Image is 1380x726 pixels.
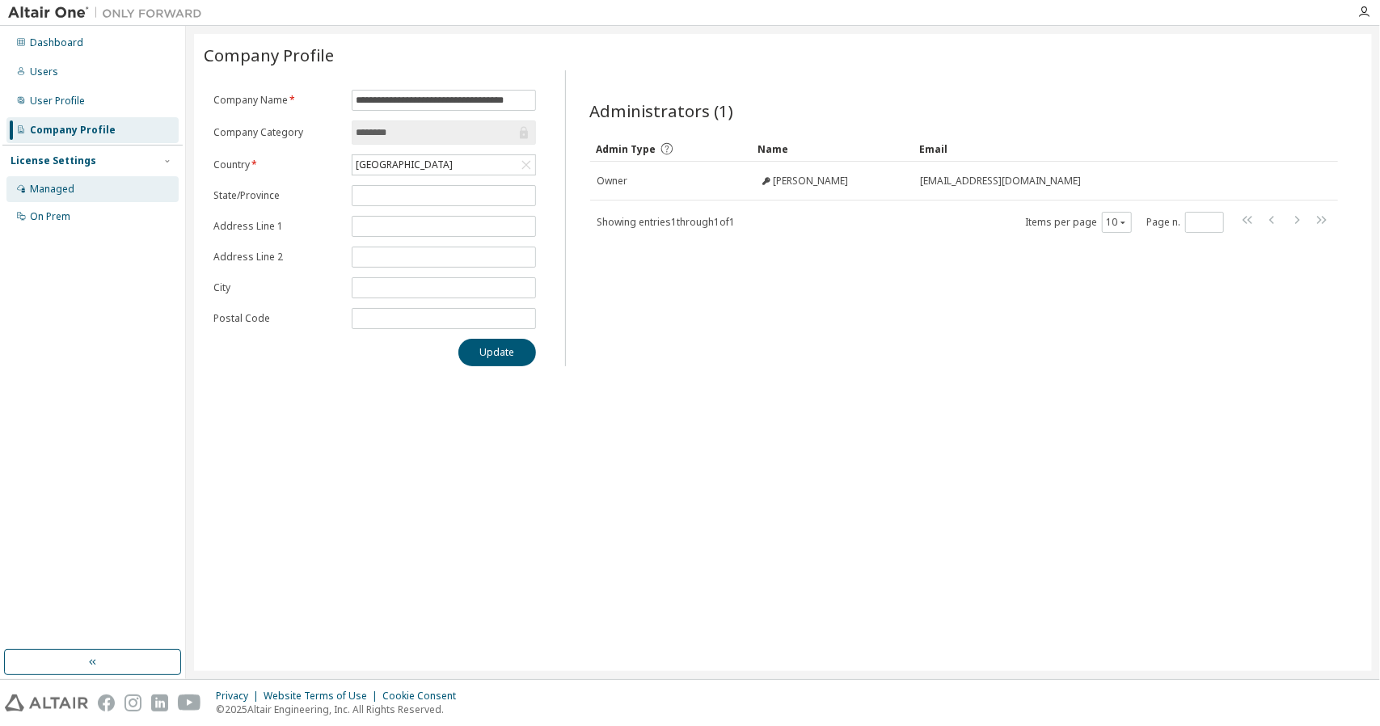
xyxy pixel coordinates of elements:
[11,154,96,167] div: License Settings
[151,694,168,711] img: linkedin.svg
[597,142,656,156] span: Admin Type
[5,694,88,711] img: altair_logo.svg
[774,175,849,188] span: [PERSON_NAME]
[30,36,83,49] div: Dashboard
[124,694,141,711] img: instagram.svg
[213,220,342,233] label: Address Line 1
[1106,216,1128,229] button: 10
[353,156,455,174] div: [GEOGRAPHIC_DATA]
[178,694,201,711] img: youtube.svg
[30,183,74,196] div: Managed
[213,189,342,202] label: State/Province
[213,312,342,325] label: Postal Code
[213,281,342,294] label: City
[758,136,907,162] div: Name
[213,158,342,171] label: Country
[597,175,628,188] span: Owner
[590,99,734,122] span: Administrators (1)
[213,126,342,139] label: Company Category
[382,690,466,703] div: Cookie Consent
[597,215,736,229] span: Showing entries 1 through 1 of 1
[352,155,534,175] div: [GEOGRAPHIC_DATA]
[920,136,1293,162] div: Email
[216,703,466,716] p: © 2025 Altair Engineering, Inc. All Rights Reserved.
[1146,212,1224,233] span: Page n.
[8,5,210,21] img: Altair One
[213,251,342,264] label: Address Line 2
[216,690,264,703] div: Privacy
[458,339,536,366] button: Update
[30,65,58,78] div: Users
[213,94,342,107] label: Company Name
[204,44,334,66] span: Company Profile
[921,175,1082,188] span: [EMAIL_ADDRESS][DOMAIN_NAME]
[98,694,115,711] img: facebook.svg
[30,210,70,223] div: On Prem
[1025,212,1132,233] span: Items per page
[30,124,116,137] div: Company Profile
[264,690,382,703] div: Website Terms of Use
[30,95,85,108] div: User Profile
